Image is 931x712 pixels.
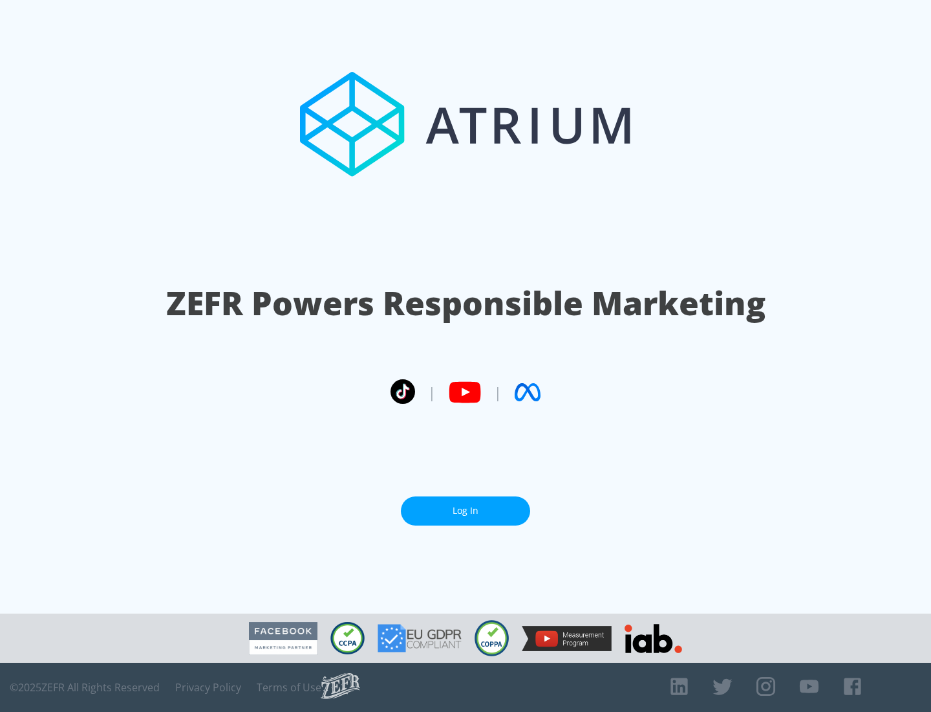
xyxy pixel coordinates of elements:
h1: ZEFR Powers Responsible Marketing [166,281,765,326]
img: Facebook Marketing Partner [249,622,317,655]
a: Terms of Use [257,681,321,694]
a: Log In [401,496,530,526]
img: GDPR Compliant [378,624,462,652]
img: YouTube Measurement Program [522,626,612,651]
span: | [494,383,502,402]
img: COPPA Compliant [475,620,509,656]
img: IAB [625,624,682,653]
span: © 2025 ZEFR All Rights Reserved [10,681,160,694]
span: | [428,383,436,402]
img: CCPA Compliant [330,622,365,654]
a: Privacy Policy [175,681,241,694]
